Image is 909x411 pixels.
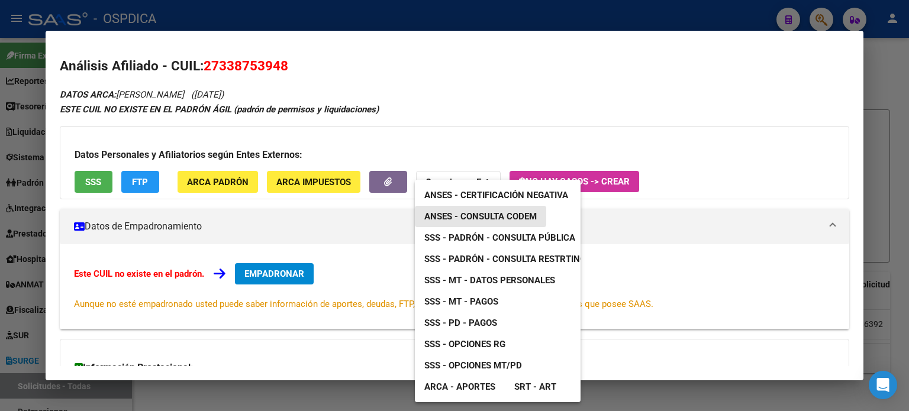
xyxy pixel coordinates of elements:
[869,371,897,399] div: Open Intercom Messenger
[424,211,537,222] span: ANSES - Consulta CODEM
[424,318,497,328] span: SSS - PD - Pagos
[424,254,600,264] span: SSS - Padrón - Consulta Restrtingida
[505,376,566,397] a: SRT - ART
[424,190,568,200] span: ANSES - Certificación Negativa
[415,248,610,270] a: SSS - Padrón - Consulta Restrtingida
[415,355,531,376] a: SSS - Opciones MT/PD
[415,291,508,312] a: SSS - MT - Pagos
[424,296,498,307] span: SSS - MT - Pagos
[415,312,507,334] a: SSS - PD - Pagos
[424,339,505,349] span: SSS - Opciones RG
[415,206,546,227] a: ANSES - Consulta CODEM
[514,381,556,392] span: SRT - ART
[415,227,585,248] a: SSS - Padrón - Consulta Pública
[415,270,565,291] a: SSS - MT - Datos Personales
[424,381,495,392] span: ARCA - Aportes
[424,360,522,371] span: SSS - Opciones MT/PD
[415,376,505,397] a: ARCA - Aportes
[415,185,578,206] a: ANSES - Certificación Negativa
[424,275,555,286] span: SSS - MT - Datos Personales
[415,334,515,355] a: SSS - Opciones RG
[424,232,575,243] span: SSS - Padrón - Consulta Pública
